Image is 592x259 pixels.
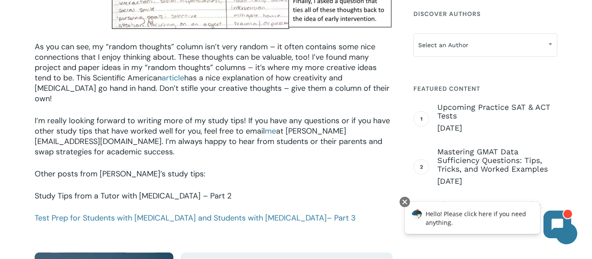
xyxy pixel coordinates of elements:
[413,6,557,22] h4: Discover Authors
[437,123,557,133] span: [DATE]
[35,115,390,136] span: I’m really looking forward to writing more of my study tips! If you have any questions or if you ...
[414,36,557,54] span: Select an Author
[35,213,356,223] a: Test Prep for Students with [MEDICAL_DATA] and Students with [MEDICAL_DATA]– Part 3
[413,81,557,96] h4: Featured Content
[162,73,184,83] a: article
[437,147,557,186] a: Mastering GMAT Data Sufficiency Questions: Tips, Tricks, and Worked Examples [DATE]
[35,42,377,83] span: As you can see, my “random thoughts” column isn’t very random – it often contains some nice conne...
[413,33,557,57] span: Select an Author
[437,176,557,186] span: [DATE]
[35,191,231,201] a: Study Tips from a Tutor with [MEDICAL_DATA] – Part 2
[396,195,580,247] iframe: Chatbot
[35,169,393,191] p: Other posts from [PERSON_NAME]’s study tips:
[437,147,557,173] span: Mastering GMAT Data Sufficiency Questions: Tips, Tricks, and Worked Examples
[35,73,390,104] span: has a nice explanation of how creativity and [MEDICAL_DATA] go hand in hand. Don’t stifle your cr...
[327,213,356,223] span: – Part 3
[265,126,276,136] a: me
[437,103,557,120] span: Upcoming Practice SAT & ACT Tests
[35,126,382,157] span: at [PERSON_NAME][EMAIL_ADDRESS][DOMAIN_NAME]. I’m always happy to hear from students or their par...
[437,103,557,133] a: Upcoming Practice SAT & ACT Tests [DATE]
